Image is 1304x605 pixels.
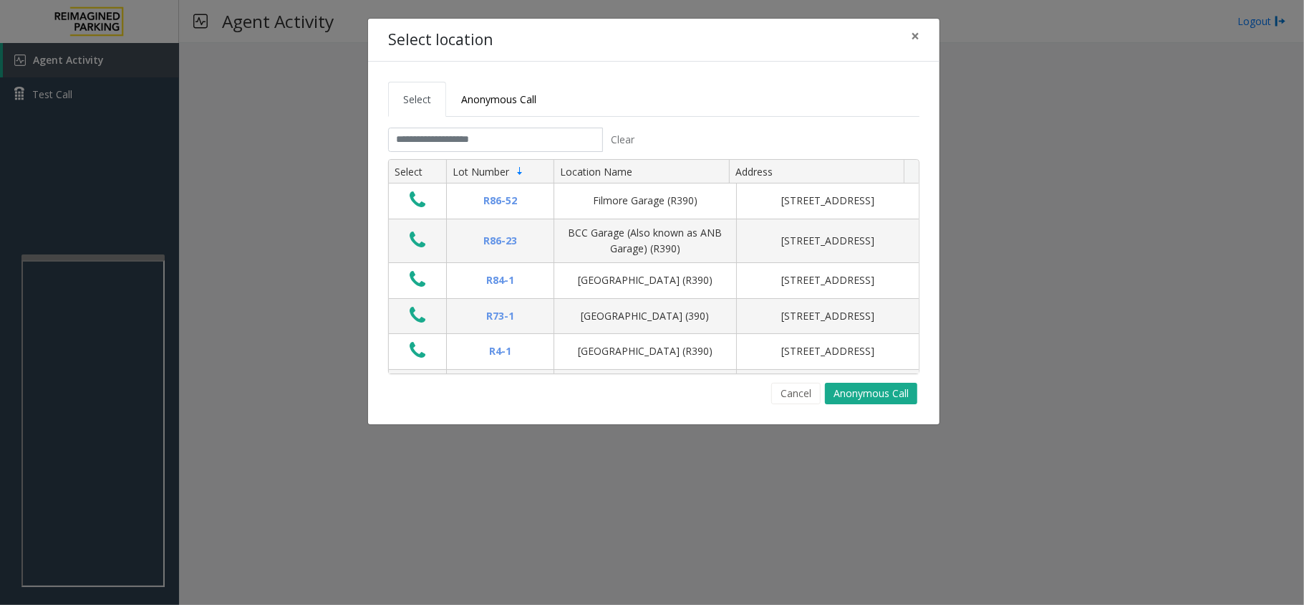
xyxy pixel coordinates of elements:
div: [STREET_ADDRESS] [745,272,910,288]
button: Anonymous Call [825,383,917,404]
ul: Tabs [388,82,919,117]
div: [STREET_ADDRESS] [745,193,910,209]
div: [STREET_ADDRESS] [745,233,910,249]
div: [GEOGRAPHIC_DATA] (390) [563,308,728,324]
button: Cancel [771,383,821,404]
button: Clear [603,128,643,152]
span: Sortable [514,166,526,177]
span: Anonymous Call [461,92,536,106]
div: R86-52 [455,193,545,209]
div: R73-1 [455,308,545,324]
div: R86-23 [455,233,545,249]
div: [STREET_ADDRESS] [745,308,910,324]
div: R4-1 [455,343,545,359]
span: Lot Number [453,165,509,178]
span: Select [403,92,431,106]
div: BCC Garage (Also known as ANB Garage) (R390) [563,225,728,257]
h4: Select location [388,29,493,52]
span: Location Name [560,165,632,178]
div: [GEOGRAPHIC_DATA] (R390) [563,343,728,359]
div: [STREET_ADDRESS] [745,343,910,359]
th: Select [389,160,446,184]
div: Data table [389,160,919,373]
div: R84-1 [455,272,545,288]
div: Filmore Garage (R390) [563,193,728,209]
button: Close [901,19,929,54]
div: [GEOGRAPHIC_DATA] (R390) [563,272,728,288]
span: × [911,26,919,46]
span: Address [735,165,773,178]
